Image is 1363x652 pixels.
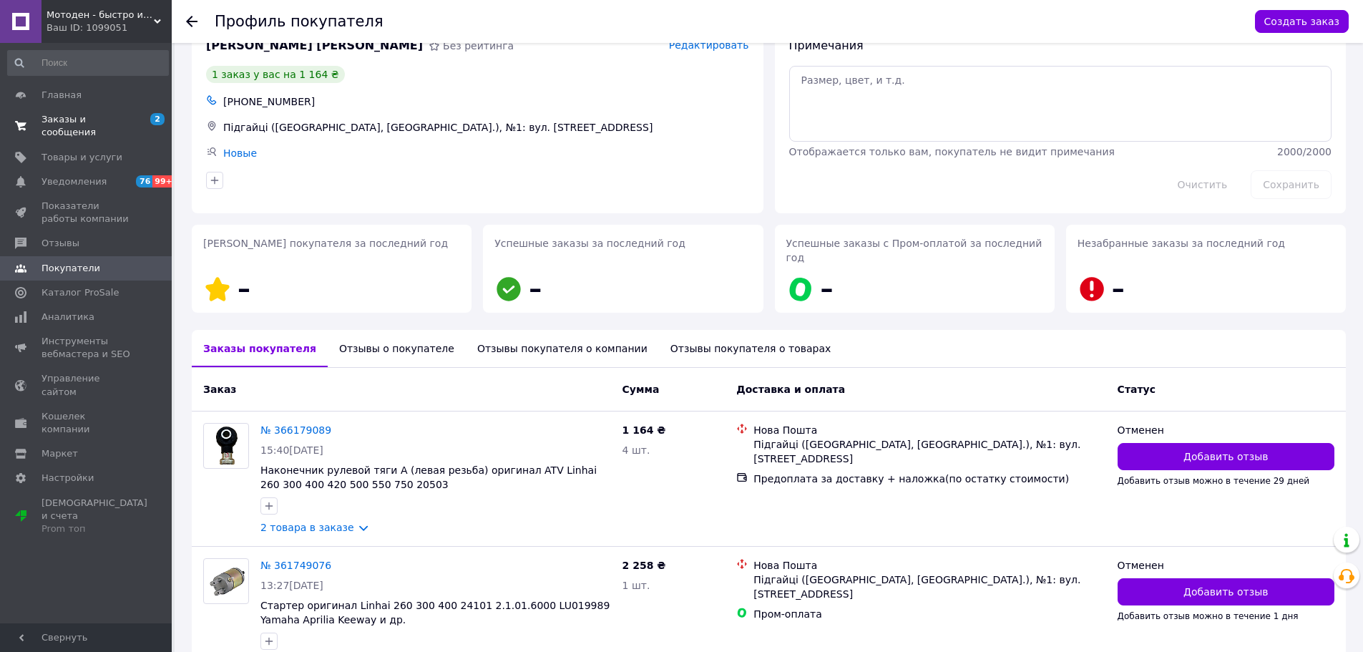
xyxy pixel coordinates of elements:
span: Отображается только вам, покупатель не видит примечания [789,146,1115,157]
div: Заказы покупателя [192,330,328,367]
span: 1 164 ₴ [622,424,666,436]
a: № 361749076 [260,560,331,571]
span: Без рейтинга [443,40,514,52]
div: Нова Пошта [753,423,1105,437]
span: Кошелек компании [41,410,132,436]
span: Покупатели [41,262,100,275]
span: Настройки [41,472,94,485]
img: Фото товару [209,424,244,468]
div: Отзывы покупателя о компании [466,330,659,367]
div: Вернуться назад [186,14,197,29]
span: 4 шт. [622,444,650,456]
div: Підгайці ([GEOGRAPHIC_DATA], [GEOGRAPHIC_DATA].), №1: вул. [STREET_ADDRESS] [220,117,752,137]
button: Добавить отзыв [1118,578,1334,605]
span: [PERSON_NAME] [PERSON_NAME] [206,38,423,54]
div: Пром-оплата [753,607,1105,621]
a: Стартер оригинал Linhai 260 300 400 24101 2.1.01.6000 LU019989 Yamaha Aprilia Keeway и др. [260,600,610,626]
span: 99+ [152,175,176,188]
div: Отменен [1118,423,1334,437]
span: Товары и услуги [41,151,122,164]
div: Нова Пошта [753,558,1105,573]
div: Ваш ID: 1099051 [47,21,172,34]
span: 2 [150,113,165,125]
div: Отзывы о покупателе [328,330,466,367]
a: Новые [223,147,257,159]
div: 1 заказ у вас на 1 164 ₴ [206,66,345,83]
img: Фото товару [204,565,248,598]
span: Заказ [203,384,236,395]
div: Підгайці ([GEOGRAPHIC_DATA], [GEOGRAPHIC_DATA].), №1: вул. [STREET_ADDRESS] [753,437,1105,466]
span: 13:27[DATE] [260,580,323,591]
span: Сумма [622,384,660,395]
button: Создать заказ [1255,10,1349,33]
span: Статус [1118,384,1156,395]
span: 15:40[DATE] [260,444,323,456]
div: Отменен [1118,558,1334,573]
span: Главная [41,89,82,102]
span: 76 [136,175,152,188]
div: Prom топ [41,522,147,535]
span: Успешные заказы за последний год [494,238,685,249]
button: Добавить отзыв [1118,443,1334,470]
span: Отзывы [41,237,79,250]
span: – [821,274,834,303]
span: Успешные заказы с Пром-оплатой за последний год [786,238,1042,263]
span: Мотоден - быстро и надёжно [47,9,154,21]
span: Доставка и оплата [736,384,845,395]
span: Показатели работы компании [41,200,132,225]
span: 1 шт. [622,580,650,591]
div: Підгайці ([GEOGRAPHIC_DATA], [GEOGRAPHIC_DATA].), №1: вул. [STREET_ADDRESS] [753,573,1105,601]
span: [PERSON_NAME] покупателя за последний год [203,238,448,249]
div: Предоплата за доставку + наложка(по остатку стоимости) [753,472,1105,486]
span: Добавить отзыв можно в течение 1 дня [1118,611,1299,621]
input: Поиск [7,50,169,76]
h1: Профиль покупателя [215,13,384,30]
span: Уведомления [41,175,107,188]
span: Редактировать [669,39,749,51]
span: Добавить отзыв можно в течение 29 дней [1118,476,1310,486]
span: Добавить отзыв [1183,585,1268,599]
span: Каталог ProSale [41,286,119,299]
a: 2 товара в заказе [260,522,354,533]
span: Маркет [41,447,78,460]
span: – [1112,274,1125,303]
a: Фото товару [203,558,249,604]
span: 2 258 ₴ [622,560,666,571]
span: Инструменты вебмастера и SEO [41,335,132,361]
a: Фото товару [203,423,249,469]
span: Управление сайтом [41,372,132,398]
span: 2000 / 2000 [1277,146,1332,157]
span: [DEMOGRAPHIC_DATA] и счета [41,497,147,536]
div: Отзывы покупателя о товарах [659,330,843,367]
span: – [238,274,250,303]
a: № 366179089 [260,424,331,436]
span: Незабранные заказы за последний год [1078,238,1285,249]
span: Примечания [789,39,864,52]
span: Аналитика [41,311,94,323]
span: – [529,274,542,303]
div: [PHONE_NUMBER] [220,92,752,112]
span: Заказы и сообщения [41,113,132,139]
span: Добавить отзыв [1183,449,1268,464]
a: Наконечник рулевой тяги A (левая резьба) оригинал ATV Linhai 260 300 400 420 500 550 750 20503 [260,464,597,490]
